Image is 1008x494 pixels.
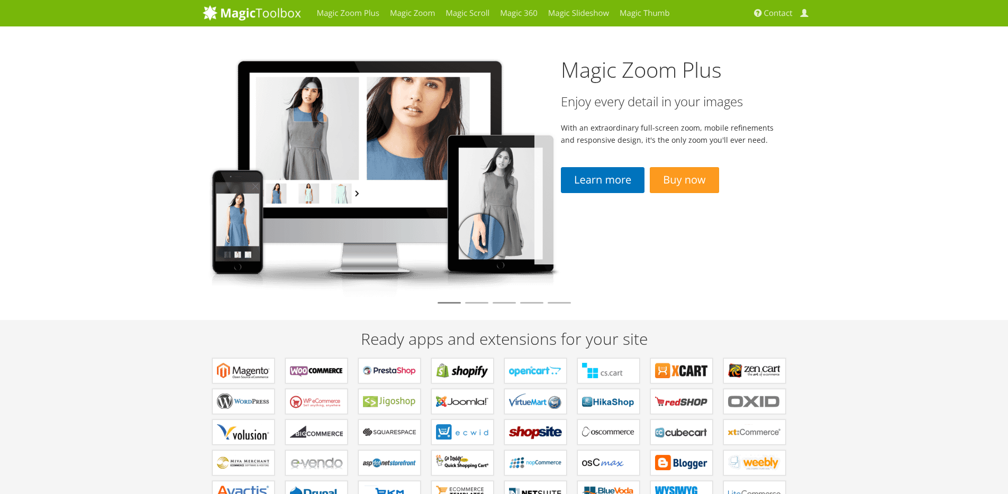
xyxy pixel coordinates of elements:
b: Extensions for Blogger [655,455,708,471]
b: Plugins for Zen Cart [728,363,781,379]
a: Extensions for Blogger [650,450,713,475]
a: Learn more [561,167,644,193]
b: Extensions for ShopSite [509,424,562,440]
a: Extensions for ECWID [431,419,494,445]
a: Apps for Bigcommerce [285,419,348,445]
a: Extensions for GoDaddy Shopping Cart [431,450,494,475]
b: Add-ons for osCMax [582,455,635,471]
b: Components for redSHOP [655,394,708,409]
b: Extensions for GoDaddy Shopping Cart [436,455,489,471]
a: Components for redSHOP [650,389,713,414]
b: Extensions for AspDotNetStorefront [363,455,416,471]
a: Buy now [650,167,719,193]
a: Extensions for Squarespace [358,419,421,445]
b: Extensions for Miva Merchant [217,455,270,471]
a: Add-ons for osCMax [577,450,640,475]
a: Plugins for WooCommerce [285,358,348,383]
b: Add-ons for CS-Cart [582,363,635,379]
a: Extensions for Weebly [723,450,786,475]
b: Apps for Bigcommerce [290,424,343,440]
a: Extensions for e-vendo [285,450,348,475]
b: Extensions for nopCommerce [509,455,562,471]
b: Plugins for WP e-Commerce [290,394,343,409]
a: Extensions for ShopSite [504,419,567,445]
a: Add-ons for osCommerce [577,419,640,445]
a: Extensions for nopCommerce [504,450,567,475]
b: Extensions for Weebly [728,455,781,471]
b: Components for Joomla [436,394,489,409]
a: Extensions for Magento [212,358,275,383]
b: Plugins for WooCommerce [290,363,343,379]
a: Apps for Shopify [431,358,494,383]
b: Extensions for Magento [217,363,270,379]
b: Plugins for Jigoshop [363,394,416,409]
a: Modules for X-Cart [650,358,713,383]
img: magiczoomplus2-tablet.png [203,50,561,297]
h2: Ready apps and extensions for your site [203,330,806,347]
a: Plugins for Zen Cart [723,358,786,383]
a: Modules for OpenCart [504,358,567,383]
a: Extensions for AspDotNetStorefront [358,450,421,475]
b: Modules for OpenCart [509,363,562,379]
b: Components for HikaShop [582,394,635,409]
a: Extensions for xt:Commerce [723,419,786,445]
b: Plugins for CubeCart [655,424,708,440]
b: Modules for X-Cart [655,363,708,379]
a: Plugins for WordPress [212,389,275,414]
b: Extensions for e-vendo [290,455,343,471]
a: Components for Joomla [431,389,494,414]
p: With an extraordinary full-screen zoom, mobile refinements and responsive design, it's the only z... [561,122,779,146]
a: Plugins for CubeCart [650,419,713,445]
a: Components for HikaShop [577,389,640,414]
b: Add-ons for osCommerce [582,424,635,440]
b: Apps for Shopify [436,363,489,379]
h3: Enjoy every detail in your images [561,95,779,108]
b: Components for VirtueMart [509,394,562,409]
b: Extensions for OXID [728,394,781,409]
a: Magic Zoom Plus [561,55,722,84]
a: Plugins for Jigoshop [358,389,421,414]
img: MagicToolbox.com - Image tools for your website [203,5,301,21]
b: Modules for PrestaShop [363,363,416,379]
span: Contact [764,8,793,19]
a: Modules for PrestaShop [358,358,421,383]
b: Extensions for Squarespace [363,424,416,440]
a: Add-ons for CS-Cart [577,358,640,383]
b: Extensions for Volusion [217,424,270,440]
b: Plugins for WordPress [217,394,270,409]
a: Plugins for WP e-Commerce [285,389,348,414]
a: Extensions for OXID [723,389,786,414]
b: Extensions for ECWID [436,424,489,440]
a: Components for VirtueMart [504,389,567,414]
a: Extensions for Miva Merchant [212,450,275,475]
b: Extensions for xt:Commerce [728,424,781,440]
a: Extensions for Volusion [212,419,275,445]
